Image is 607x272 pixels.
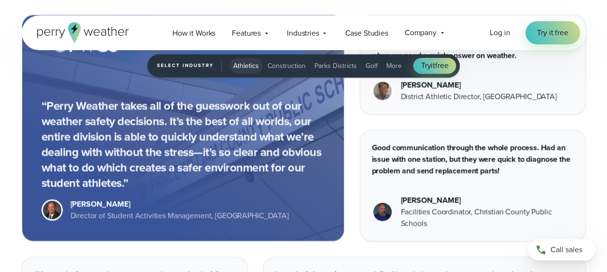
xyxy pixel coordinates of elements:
button: Construction [264,58,310,73]
span: Features [232,27,261,39]
div: [PERSON_NAME] [401,79,557,91]
span: Company [405,27,437,39]
span: How it Works [172,27,215,39]
div: [PERSON_NAME] [71,198,289,210]
span: Select Industry [157,60,222,71]
span: More [386,61,402,71]
a: How it Works [164,23,224,43]
span: Try it free [537,27,568,39]
div: [PERSON_NAME] [401,194,574,206]
a: Try it free [525,21,579,44]
div: District Athletic Director, [GEOGRAPHIC_DATA] [401,91,557,102]
span: Construction [268,61,306,71]
span: Log in [490,27,510,38]
button: Athletics [229,58,263,73]
a: Log in [490,27,510,39]
a: Call sales [528,239,595,260]
span: Parks Districts [314,61,357,71]
p: Good communication through the whole process. Had an issue with one station, but they were quick ... [372,142,574,177]
span: Try free [421,60,449,71]
span: Athletics [233,61,259,71]
span: Industries [287,27,319,39]
img: Christian County Public Schools Headshot [373,203,392,221]
span: Case Studies [345,27,388,39]
span: Golf [366,61,378,71]
button: Golf [362,58,381,73]
div: Facilities Coordinator, Christian County Public Schools [401,206,574,229]
a: Case Studies [337,23,396,43]
div: Director of Student Activities Management, [GEOGRAPHIC_DATA] [71,210,289,221]
a: Tryitfree [413,58,456,73]
button: Parks Districts [311,58,361,73]
p: “Perry Weather takes all of the guesswork out of our weather safety decisions. It’s the best of a... [42,98,325,190]
button: More [382,58,406,73]
span: it [431,60,435,71]
span: Call sales [551,244,582,256]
